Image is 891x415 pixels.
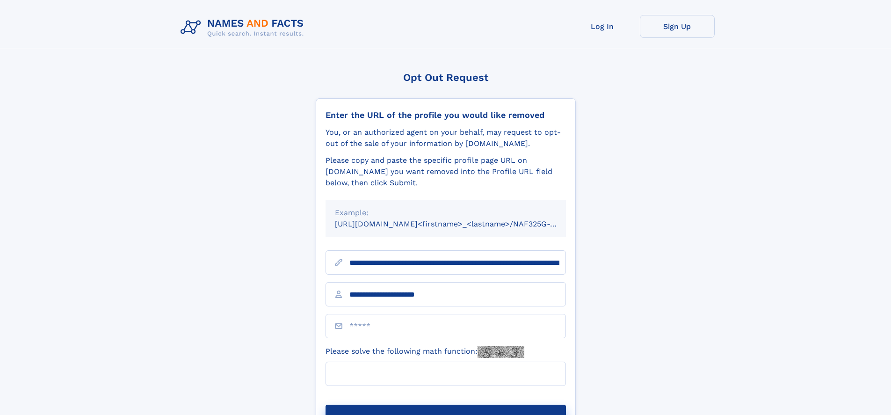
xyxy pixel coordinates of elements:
[177,15,311,40] img: Logo Names and Facts
[316,72,576,83] div: Opt Out Request
[335,207,557,218] div: Example:
[326,110,566,120] div: Enter the URL of the profile you would like removed
[335,219,584,228] small: [URL][DOMAIN_NAME]<firstname>_<lastname>/NAF325G-xxxxxxxx
[565,15,640,38] a: Log In
[326,155,566,189] div: Please copy and paste the specific profile page URL on [DOMAIN_NAME] you want removed into the Pr...
[640,15,715,38] a: Sign Up
[326,346,524,358] label: Please solve the following math function:
[326,127,566,149] div: You, or an authorized agent on your behalf, may request to opt-out of the sale of your informatio...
